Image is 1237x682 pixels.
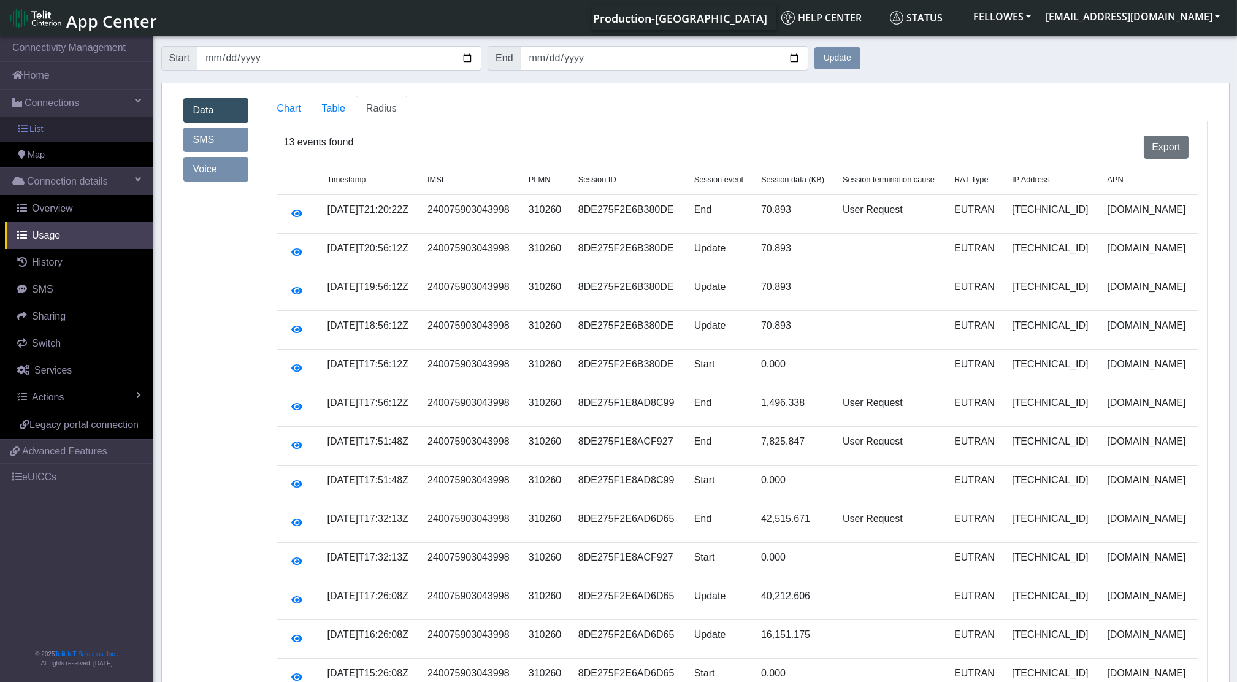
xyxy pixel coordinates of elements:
td: 310260 [521,543,571,581]
a: Actions [5,384,153,411]
td: EUTRAN [947,194,1005,234]
span: Table [322,103,345,113]
td: 7,825.847 [754,427,835,466]
td: [DOMAIN_NAME] [1100,581,1197,620]
td: [TECHNICAL_ID] [1005,620,1100,659]
a: Services [5,357,153,384]
td: [DATE]T18:56:12Z [320,311,420,350]
td: [DOMAIN_NAME] [1100,388,1197,427]
td: Update [687,311,754,350]
span: Actions [32,392,64,402]
td: EUTRAN [947,427,1005,466]
span: Timestamp [327,175,366,184]
span: Map [28,148,45,162]
td: 310260 [521,581,571,620]
a: Status [885,6,966,30]
td: 240075903043998 [420,427,521,466]
td: [TECHNICAL_ID] [1005,350,1100,388]
td: [DOMAIN_NAME] [1100,234,1197,272]
td: [TECHNICAL_ID] [1005,234,1100,272]
td: 240075903043998 [420,311,521,350]
td: [TECHNICAL_ID] [1005,311,1100,350]
span: App Center [66,10,157,33]
td: [DOMAIN_NAME] [1100,350,1197,388]
td: [DATE]T17:51:48Z [320,427,420,466]
td: [DATE]T17:56:12Z [320,350,420,388]
span: APN [1107,175,1123,184]
td: EUTRAN [947,311,1005,350]
td: User Request [835,194,947,234]
td: [DATE]T19:56:12Z [320,272,420,311]
span: 13 events found [284,135,354,150]
td: [DATE]T21:20:22Z [320,194,420,234]
td: 8DE275F1E8ACF927 [571,427,687,466]
a: App Center [10,5,155,31]
td: 310260 [521,427,571,466]
td: [DOMAIN_NAME] [1100,543,1197,581]
span: Radius [366,103,397,113]
td: 40,212.606 [754,581,835,620]
td: EUTRAN [947,388,1005,427]
td: [TECHNICAL_ID] [1005,194,1100,234]
span: Overview [32,203,73,213]
span: PLMN [529,175,551,184]
td: 240075903043998 [420,581,521,620]
a: Voice [183,157,248,182]
td: 240075903043998 [420,272,521,311]
td: User Request [835,427,947,466]
td: 70.893 [754,194,835,234]
span: IP Address [1012,175,1050,184]
td: 70.893 [754,311,835,350]
td: End [687,194,754,234]
td: End [687,388,754,427]
span: Advanced Features [22,444,107,459]
a: Overview [5,195,153,222]
a: SMS [183,128,248,152]
td: 8DE275F1E8AD8C99 [571,466,687,504]
td: 240075903043998 [420,194,521,234]
span: IMSI [427,175,443,184]
td: Update [687,620,754,659]
td: EUTRAN [947,466,1005,504]
td: 8DE275F2E6AD6D65 [571,581,687,620]
td: [DATE]T16:26:08Z [320,620,420,659]
a: Switch [5,330,153,357]
span: Connection details [27,174,108,189]
td: 42,515.671 [754,504,835,543]
img: knowledge.svg [781,11,795,25]
span: Connections [25,96,79,110]
td: [TECHNICAL_ID] [1005,504,1100,543]
td: EUTRAN [947,504,1005,543]
td: [DATE]T17:56:12Z [320,388,420,427]
td: EUTRAN [947,581,1005,620]
span: Usage [32,230,60,240]
a: Usage [5,222,153,249]
span: History [32,257,63,267]
td: End [687,427,754,466]
td: 0.000 [754,350,835,388]
td: 0.000 [754,543,835,581]
td: End [687,504,754,543]
td: [TECHNICAL_ID] [1005,427,1100,466]
a: Telit IoT Solutions, Inc. [55,651,117,657]
td: EUTRAN [947,272,1005,311]
button: FELLOWES [966,6,1038,28]
td: 8DE275F1E8AD8C99 [571,388,687,427]
td: EUTRAN [947,620,1005,659]
td: 0.000 [754,466,835,504]
td: [DOMAIN_NAME] [1100,620,1197,659]
td: Start [687,466,754,504]
td: 16,151.175 [754,620,835,659]
td: EUTRAN [947,543,1005,581]
td: 8DE275F2E6B380DE [571,234,687,272]
button: [EMAIL_ADDRESS][DOMAIN_NAME] [1038,6,1227,28]
td: [DOMAIN_NAME] [1100,466,1197,504]
img: status.svg [890,11,903,25]
td: 8DE275F2E6AD6D65 [571,504,687,543]
td: [DOMAIN_NAME] [1100,272,1197,311]
span: Production-[GEOGRAPHIC_DATA] [593,11,767,26]
td: 240075903043998 [420,234,521,272]
td: User Request [835,504,947,543]
td: Start [687,543,754,581]
td: 240075903043998 [420,350,521,388]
